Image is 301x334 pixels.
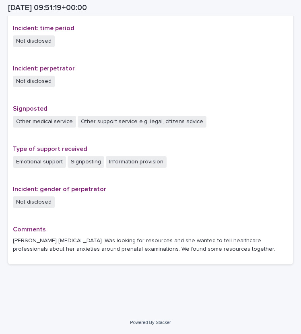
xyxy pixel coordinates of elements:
[13,226,46,233] span: Comments
[78,116,206,128] span: Other support service e.g. legal, citizens advice
[130,320,171,325] a: Powered By Stacker
[13,25,74,31] span: Incident: time period
[13,35,55,47] span: Not disclosed
[13,116,76,128] span: Other medical service
[13,196,55,208] span: Not disclosed
[13,105,47,112] span: Signposted
[13,76,55,87] span: Not disclosed
[13,237,288,254] p: [PERSON_NAME] [MEDICAL_DATA]. Was looking for resources and she wanted to tell healthcare profess...
[13,156,66,168] span: Emotional support
[106,156,167,168] span: Information provision
[13,186,106,192] span: Incident: gender of perpetrator
[13,146,87,152] span: Type of support received
[8,3,87,12] h2: [DATE] 09:51:19+00:00
[13,65,75,72] span: Incident: perpetrator
[68,156,104,168] span: Signposting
